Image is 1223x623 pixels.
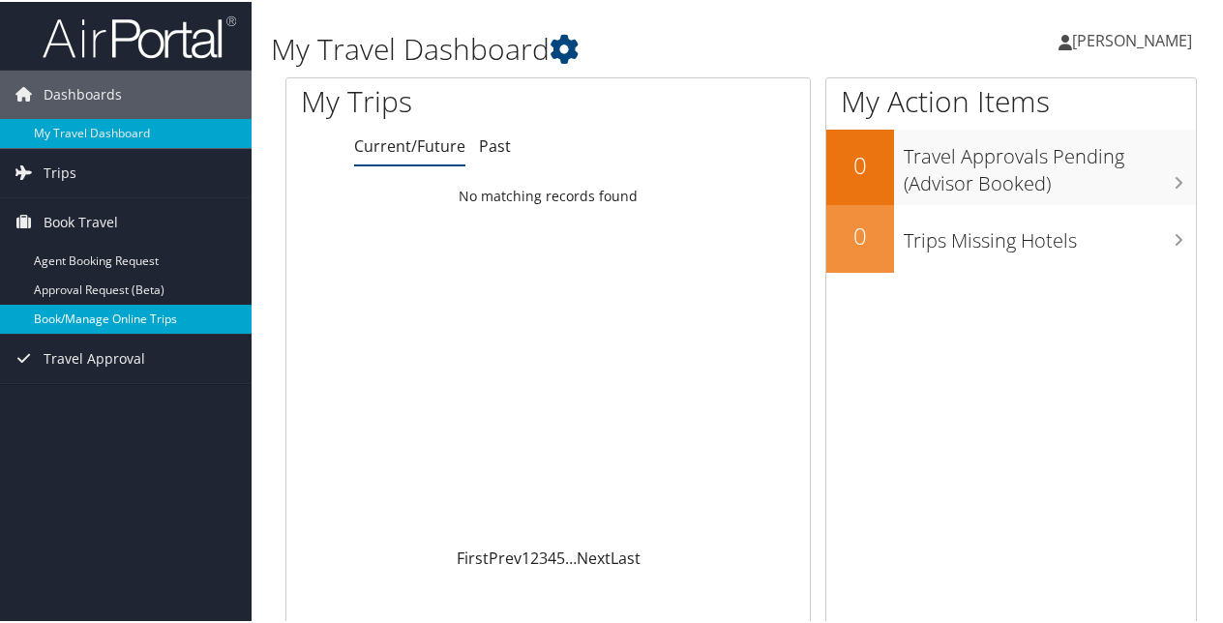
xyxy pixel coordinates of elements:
a: 2 [530,546,539,567]
span: [PERSON_NAME] [1072,28,1192,49]
a: Current/Future [354,133,465,155]
span: Book Travel [44,196,118,245]
a: 0Travel Approvals Pending (Advisor Booked) [826,128,1196,202]
a: 0Trips Missing Hotels [826,203,1196,271]
h1: My Trips [301,79,578,120]
span: Trips [44,147,76,195]
img: airportal-logo.png [43,13,236,58]
td: No matching records found [286,177,810,212]
span: Dashboards [44,69,122,117]
h1: My Action Items [826,79,1196,120]
h1: My Travel Dashboard [271,27,898,68]
h3: Trips Missing Hotels [904,216,1196,252]
a: Next [577,546,611,567]
a: Past [479,133,511,155]
a: 1 [522,546,530,567]
span: Travel Approval [44,333,145,381]
span: … [565,546,577,567]
a: 3 [539,546,548,567]
h2: 0 [826,218,894,251]
a: Last [611,546,641,567]
a: First [457,546,489,567]
a: 4 [548,546,556,567]
h3: Travel Approvals Pending (Advisor Booked) [904,132,1196,195]
a: Prev [489,546,522,567]
a: 5 [556,546,565,567]
a: [PERSON_NAME] [1059,10,1211,68]
h2: 0 [826,147,894,180]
